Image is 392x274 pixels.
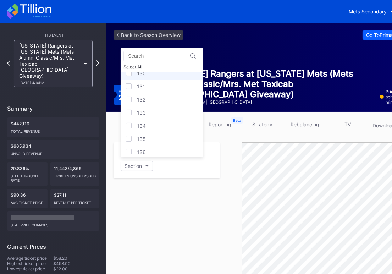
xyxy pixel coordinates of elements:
input: Search [128,53,190,59]
div: 132 [137,97,145,103]
div: 130 [137,70,146,76]
div: 135 [137,136,146,142]
div: 134 [137,123,146,129]
div: 131 [137,83,145,89]
div: Select All [123,64,200,70]
div: 133 [137,110,146,116]
div: 136 [137,149,146,155]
